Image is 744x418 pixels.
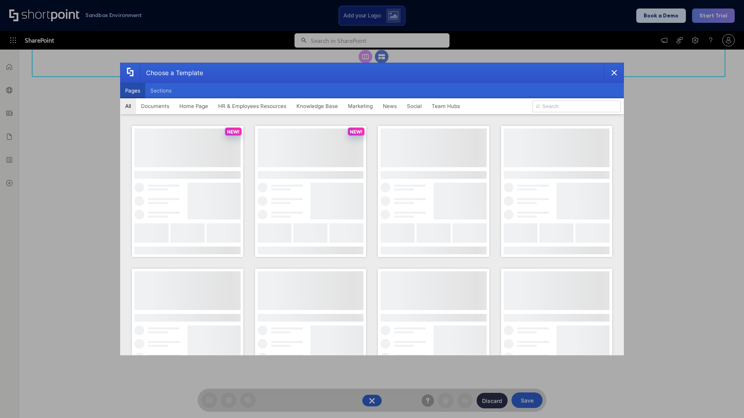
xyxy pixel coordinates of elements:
button: All [120,98,136,114]
button: Social [402,98,427,114]
div: Choose a Template [140,63,203,82]
button: Documents [136,98,174,114]
button: Sections [145,83,177,98]
button: Marketing [343,98,378,114]
iframe: Chat Widget [705,381,744,418]
button: News [378,98,402,114]
button: Pages [120,83,145,98]
input: Search [532,101,621,112]
button: Home Page [174,98,213,114]
button: HR & Employees Resources [213,98,291,114]
button: Team Hubs [427,98,465,114]
p: NEW! [227,129,239,135]
p: NEW! [350,129,362,135]
button: Knowledge Base [291,98,343,114]
div: template selector [120,63,624,355]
